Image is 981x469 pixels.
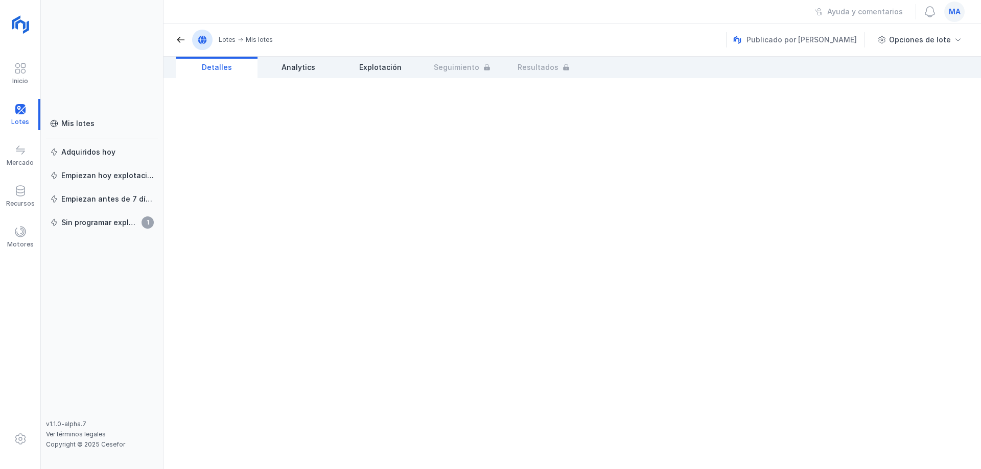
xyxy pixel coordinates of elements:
[434,62,479,72] span: Seguimiento
[282,62,315,72] span: Analytics
[46,190,158,208] a: Empiezan antes de 7 días
[733,32,866,47] div: Publicado por [PERSON_NAME]
[46,430,106,438] a: Ver términos legales
[6,200,35,208] div: Recursos
[202,62,232,72] span: Detalles
[246,36,273,44] div: Mis lotes
[518,62,558,72] span: Resultados
[421,57,503,78] a: Seguimiento
[7,240,34,249] div: Motores
[176,57,258,78] a: Detalles
[949,7,961,17] span: ma
[61,217,138,228] div: Sin programar explotación
[46,114,158,133] a: Mis lotes
[827,7,903,17] div: Ayuda y comentarios
[258,57,339,78] a: Analytics
[61,170,154,181] div: Empiezan hoy explotación
[46,440,158,449] div: Copyright © 2025 Cesefor
[46,143,158,161] a: Adquiridos hoy
[359,62,402,72] span: Explotación
[12,77,28,85] div: Inicio
[61,147,115,157] div: Adquiridos hoy
[142,216,154,229] span: 1
[46,166,158,185] a: Empiezan hoy explotación
[733,36,741,44] img: nemus.svg
[808,3,909,20] button: Ayuda y comentarios
[339,57,421,78] a: Explotación
[219,36,236,44] div: Lotes
[8,12,33,37] img: logoRight.svg
[503,57,585,78] a: Resultados
[61,194,154,204] div: Empiezan antes de 7 días
[46,420,158,428] div: v1.1.0-alpha.7
[7,159,34,167] div: Mercado
[46,213,158,232] a: Sin programar explotación1
[61,118,95,129] div: Mis lotes
[889,35,951,45] div: Opciones de lote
